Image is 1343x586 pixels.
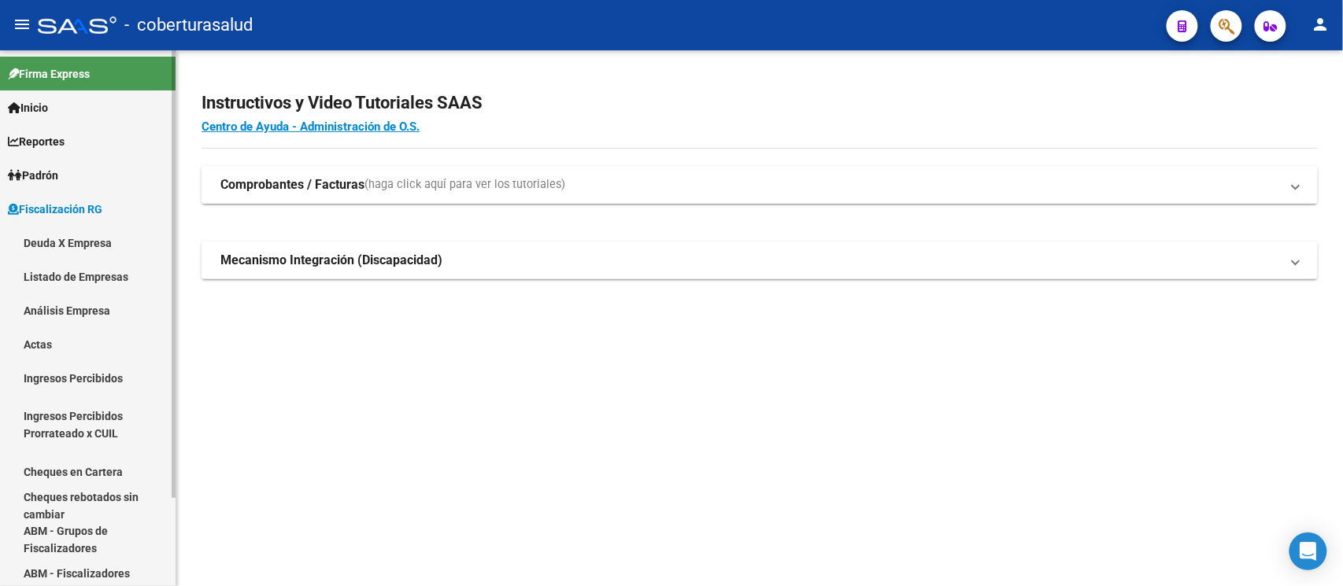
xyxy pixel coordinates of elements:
[124,8,253,42] span: - coberturasalud
[220,252,442,269] strong: Mecanismo Integración (Discapacidad)
[8,201,102,218] span: Fiscalización RG
[364,176,565,193] span: (haga click aquí para ver los tutoriales)
[202,88,1318,118] h2: Instructivos y Video Tutoriales SAAS
[8,65,90,83] span: Firma Express
[8,99,48,116] span: Inicio
[202,166,1318,204] mat-expansion-panel-header: Comprobantes / Facturas(haga click aquí para ver los tutoriales)
[8,167,58,184] span: Padrón
[8,133,65,150] span: Reportes
[202,120,420,134] a: Centro de Ayuda - Administración de O.S.
[220,176,364,193] strong: Comprobantes / Facturas
[1289,533,1327,570] div: Open Intercom Messenger
[202,241,1318,279] mat-expansion-panel-header: Mecanismo Integración (Discapacidad)
[13,15,31,34] mat-icon: menu
[1312,15,1330,34] mat-icon: person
